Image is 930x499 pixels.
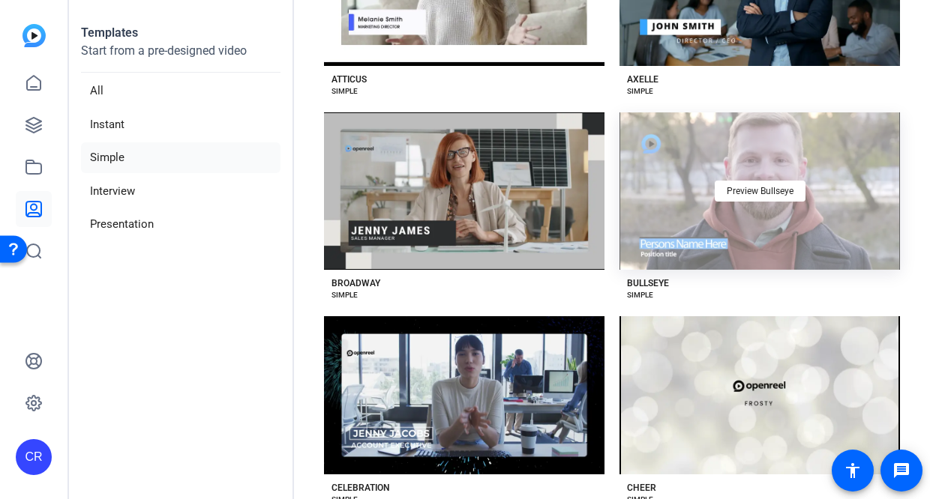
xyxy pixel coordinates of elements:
[619,112,900,270] button: Template imagePreview Bullseye
[727,187,793,196] span: Preview Bullseye
[331,85,358,97] div: SIMPLE
[627,482,656,494] div: CHEER
[81,25,138,40] strong: Templates
[844,462,862,480] mat-icon: accessibility
[81,109,280,140] li: Instant
[627,73,658,85] div: AXELLE
[331,277,380,289] div: BROADWAY
[627,289,653,301] div: SIMPLE
[331,289,358,301] div: SIMPLE
[81,142,280,173] li: Simple
[22,24,46,47] img: blue-gradient.svg
[16,439,52,475] div: CR
[892,462,910,480] mat-icon: message
[627,85,653,97] div: SIMPLE
[324,112,604,270] button: Template image
[619,316,900,474] button: Template image
[81,209,280,240] li: Presentation
[81,76,280,106] li: All
[81,176,280,207] li: Interview
[331,482,389,494] div: CELEBRATION
[81,42,280,73] p: Start from a pre-designed video
[627,277,669,289] div: BULLSEYE
[324,316,604,474] button: Template image
[331,73,367,85] div: ATTICUS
